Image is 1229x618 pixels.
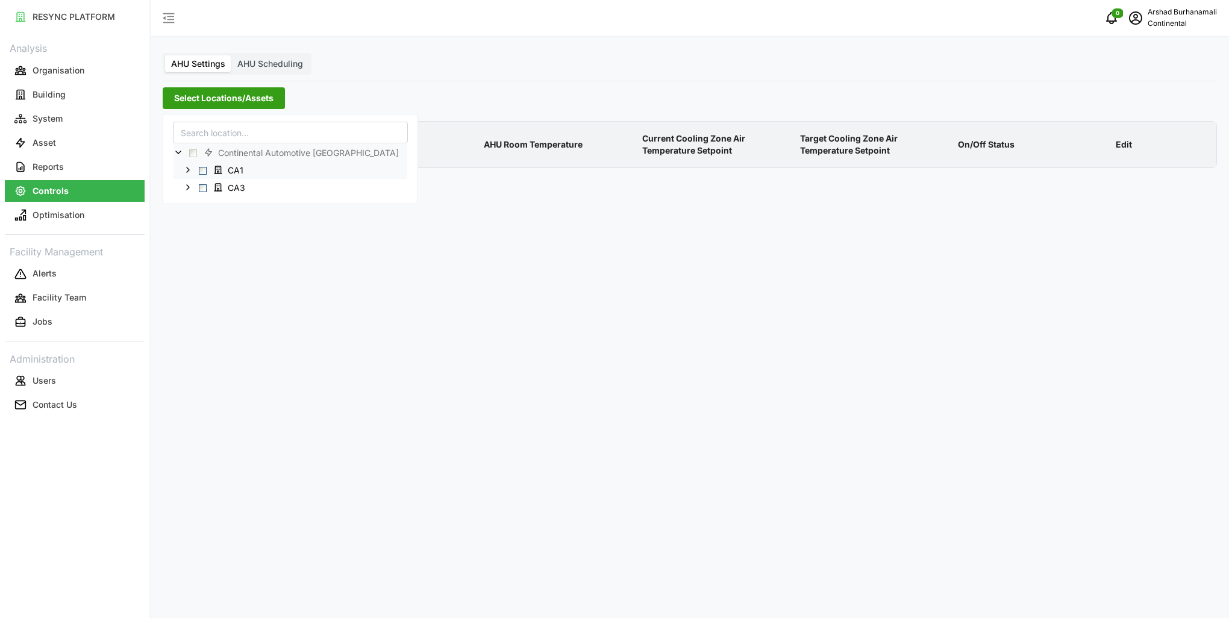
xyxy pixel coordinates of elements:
[163,87,285,109] button: Select Locations/Assets
[5,107,145,131] a: System
[798,123,951,167] p: Target Cooling Zone Air Temperature Setpoint
[33,137,56,149] p: Asset
[173,122,408,143] input: Search location...
[5,155,145,179] a: Reports
[1124,6,1148,30] button: schedule
[33,89,66,101] p: Building
[1113,129,1214,160] p: Edit
[1116,9,1119,17] span: 0
[174,88,274,108] span: Select Locations/Assets
[33,113,63,125] p: System
[5,180,145,202] button: Controls
[208,179,254,194] span: CA3
[5,156,145,178] button: Reports
[640,123,793,167] p: Current Cooling Zone Air Temperature Setpoint
[5,263,145,285] button: Alerts
[33,209,84,221] p: Optimisation
[5,349,145,367] p: Administration
[5,242,145,260] p: Facility Management
[5,369,145,393] a: Users
[199,145,407,160] span: Continental Automotive Singapore
[171,58,225,69] span: AHU Settings
[163,114,418,204] div: Select Locations/Assets
[33,316,52,328] p: Jobs
[5,393,145,417] a: Contact Us
[955,129,1109,160] p: On/Off Status
[5,6,145,28] button: RESYNC PLATFORM
[5,179,145,203] a: Controls
[5,108,145,130] button: System
[5,58,145,83] a: Organisation
[5,39,145,56] p: Analysis
[199,184,207,192] span: Select CA3
[5,204,145,226] button: Optimisation
[33,185,69,197] p: Controls
[199,166,207,174] span: Select CA1
[237,58,303,69] span: AHU Scheduling
[33,375,56,387] p: Users
[33,11,115,23] p: RESYNC PLATFORM
[5,311,145,333] button: Jobs
[5,287,145,309] button: Facility Team
[33,292,86,304] p: Facility Team
[5,131,145,155] a: Asset
[5,370,145,392] button: Users
[5,132,145,154] button: Asset
[33,267,57,279] p: Alerts
[228,181,245,193] span: CA3
[1148,18,1217,30] p: Continental
[33,161,64,173] p: Reports
[1099,6,1124,30] button: notifications
[5,394,145,416] button: Contact Us
[5,310,145,334] a: Jobs
[5,262,145,286] a: Alerts
[33,64,84,76] p: Organisation
[1148,7,1217,18] p: Arshad Burhanamali
[5,60,145,81] button: Organisation
[5,286,145,310] a: Facility Team
[5,84,145,105] button: Building
[481,129,634,160] p: AHU Room Temperature
[5,5,145,29] a: RESYNC PLATFORM
[33,399,77,411] p: Contact Us
[5,83,145,107] a: Building
[218,147,399,159] span: Continental Automotive [GEOGRAPHIC_DATA]
[189,149,197,157] span: Select Continental Automotive Singapore
[228,164,243,176] span: CA1
[208,163,252,177] span: CA1
[5,203,145,227] a: Optimisation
